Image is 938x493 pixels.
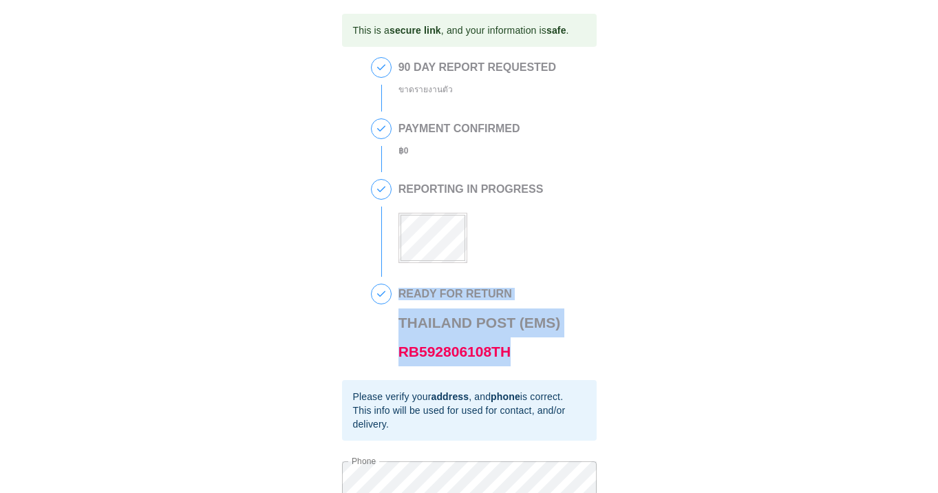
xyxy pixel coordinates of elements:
span: 2 [372,119,391,138]
b: secure link [390,25,441,36]
b: ฿ 0 [398,146,409,156]
span: 4 [372,284,391,304]
h3: Thailand Post (EMS) [398,308,561,366]
b: address [431,391,469,402]
h2: 90 DAY REPORT REQUESTED [398,61,556,74]
span: 3 [372,180,391,199]
h2: READY FOR RETURN [398,288,561,300]
span: 1 [372,58,391,77]
a: RB592806108TH [398,344,511,359]
h2: PAYMENT CONFIRMED [398,123,520,135]
h2: REPORTING IN PROGRESS [398,183,544,196]
b: safe [546,25,566,36]
div: ขาดรายงานตัว [398,82,556,98]
div: Please verify your , and is correct. [353,390,586,403]
div: This info will be used for used for contact, and/or delivery. [353,403,586,431]
b: phone [491,391,520,402]
div: This is a , and your information is . [353,18,569,43]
